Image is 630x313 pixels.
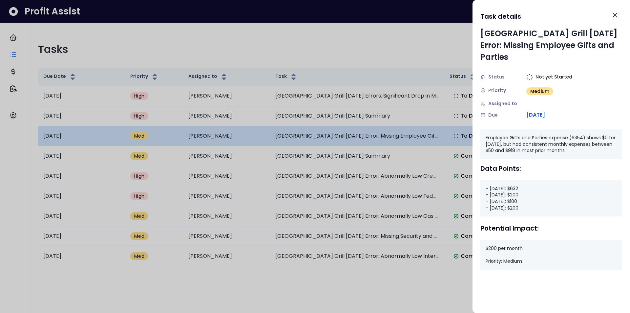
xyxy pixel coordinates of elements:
div: Data Points: [480,165,622,172]
span: Assigned to [488,100,517,107]
span: Not yet Started [535,74,572,80]
div: Potential Impact: [480,224,622,232]
h1: Task details [480,11,521,22]
span: Status [488,74,505,80]
span: Medium [530,88,549,95]
img: Not yet Started [526,74,533,80]
span: [DATE] [526,111,545,119]
button: Close [608,8,622,22]
span: Priority [488,87,506,94]
div: - [DATE]: $632 - [DATE]: $200 - [DATE]: $100 - [DATE]: $200 [480,180,622,216]
div: [GEOGRAPHIC_DATA] Grill [DATE] Error: Missing Employee Gifts and Parties [480,28,622,63]
div: $200 per month Priority: Medium [480,240,622,270]
div: Employee Gifts and Parties expense (6354) shows $0 for [DATE], but had consistent monthly expense... [480,129,622,159]
span: Due [488,112,498,119]
img: Status [480,75,486,80]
